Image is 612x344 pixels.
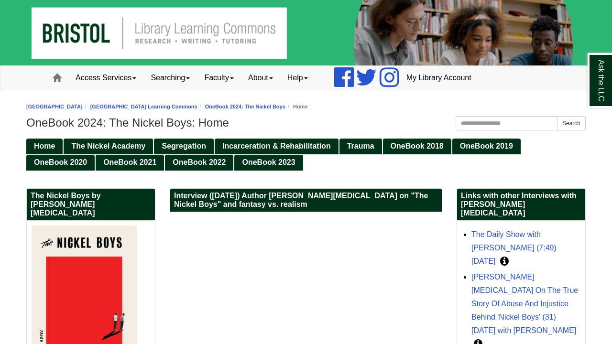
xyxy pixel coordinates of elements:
a: OneBook 2023 [234,155,303,171]
a: OneBook 2022 [165,155,233,171]
h1: OneBook 2024: The Nickel Boys: Home [26,116,586,129]
span: The Nickel Academy [71,142,145,150]
span: Segregation [162,142,206,150]
a: OneBook 2018 [383,139,451,154]
a: Home [26,139,63,154]
a: OneBook 2024: The Nickel Boys [205,104,285,109]
a: [GEOGRAPHIC_DATA] Learning Commons [90,104,197,109]
h2: Links with other Interviews with [PERSON_NAME][MEDICAL_DATA] [457,189,585,221]
span: OneBook 2018 [391,142,444,150]
a: OneBook 2021 [96,155,164,171]
button: Search [557,116,586,130]
a: Incarceration & Rehabilitation [215,139,339,154]
a: My Library Account [399,66,479,90]
span: OneBook 2021 [103,158,156,166]
a: OneBook 2019 [452,139,521,154]
a: The Daily Show with [PERSON_NAME] (7:49) [DATE] [471,230,557,265]
span: Incarceration & Rehabilitation [222,142,331,150]
span: OneBook 2020 [34,158,87,166]
a: [PERSON_NAME][MEDICAL_DATA] On The True Story Of Abuse And Injustice Behind 'Nickel Boys' (31) [D... [471,273,578,334]
span: OneBook 2022 [173,158,226,166]
a: Searching [143,66,197,90]
a: Access Services [68,66,143,90]
a: Faculty [197,66,241,90]
nav: breadcrumb [26,102,586,111]
span: Trauma [347,142,374,150]
li: Home [285,102,308,111]
span: OneBook 2019 [460,142,513,150]
span: Home [34,142,55,150]
a: OneBook 2020 [26,155,95,171]
span: OneBook 2023 [242,158,295,166]
h2: Interview ([DATE]) Author [PERSON_NAME][MEDICAL_DATA] on "The Nickel Boys" and fantasy vs. realism [170,189,442,212]
a: Help [280,66,315,90]
a: About [241,66,280,90]
a: Segregation [154,139,213,154]
h2: The Nickel Boys by [PERSON_NAME][MEDICAL_DATA] [27,189,155,221]
a: Trauma [339,139,382,154]
a: [GEOGRAPHIC_DATA] [26,104,83,109]
a: The Nickel Academy [64,139,153,154]
div: Guide Pages [26,138,586,170]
